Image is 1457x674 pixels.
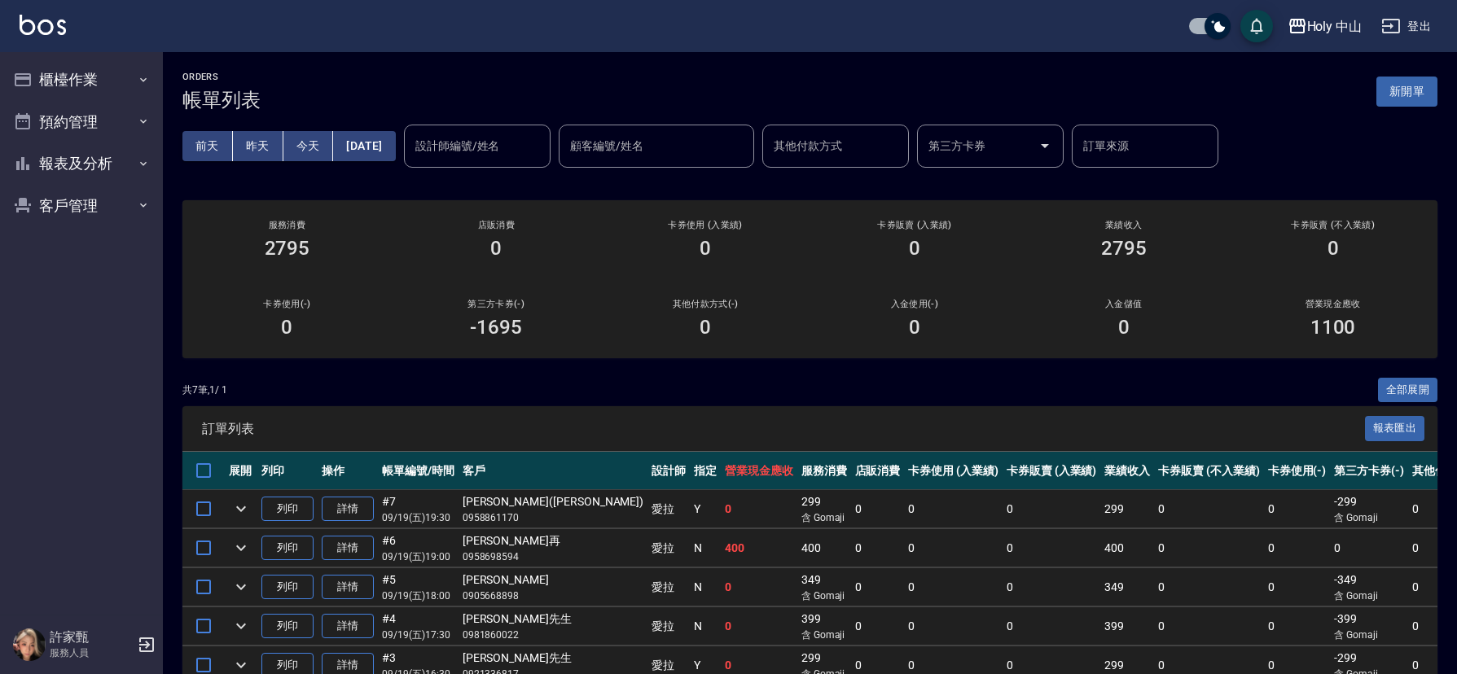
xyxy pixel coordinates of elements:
[1003,490,1101,528] td: 0
[1038,299,1209,309] h2: 入金儲值
[322,614,374,639] a: 詳情
[463,532,644,549] div: [PERSON_NAME]再
[7,185,156,227] button: 客戶管理
[13,628,46,661] img: Person
[1003,452,1101,490] th: 卡券販賣 (入業績)
[459,452,648,490] th: 客戶
[797,452,851,490] th: 服務消費
[257,452,318,490] th: 列印
[261,536,314,561] button: 列印
[797,568,851,606] td: 349
[411,299,581,309] h2: 第三方卡券(-)
[1100,529,1154,567] td: 400
[20,15,66,35] img: Logo
[1154,529,1263,567] td: 0
[1100,568,1154,606] td: 349
[463,628,644,642] p: 0981860022
[647,490,690,528] td: 愛拉
[909,316,920,339] h3: 0
[690,529,721,567] td: N
[851,490,905,528] td: 0
[382,589,454,603] p: 09/19 (五) 18:00
[851,529,905,567] td: 0
[801,589,847,603] p: 含 Gomaji
[1100,490,1154,528] td: 299
[647,529,690,567] td: 愛拉
[1003,529,1101,567] td: 0
[378,529,459,567] td: #6
[1038,220,1209,230] h2: 業績收入
[322,575,374,600] a: 詳情
[463,589,644,603] p: 0905668898
[378,490,459,528] td: #7
[1154,568,1263,606] td: 0
[1330,452,1408,490] th: 第三方卡券(-)
[690,568,721,606] td: N
[1330,490,1408,528] td: -299
[265,237,310,260] h3: 2795
[7,142,156,185] button: 報表及分析
[7,101,156,143] button: 預約管理
[801,628,847,642] p: 含 Gomaji
[1264,452,1331,490] th: 卡券使用(-)
[721,452,797,490] th: 營業現金應收
[229,497,253,521] button: expand row
[621,299,791,309] h2: 其他付款方式(-)
[333,131,395,161] button: [DATE]
[647,452,690,490] th: 設計師
[1376,77,1437,107] button: 新開單
[1003,607,1101,646] td: 0
[904,607,1003,646] td: 0
[1248,299,1418,309] h2: 營業現金應收
[851,607,905,646] td: 0
[463,611,644,628] div: [PERSON_NAME]先生
[721,490,797,528] td: 0
[463,510,644,525] p: 0958861170
[182,72,261,82] h2: ORDERS
[1264,568,1331,606] td: 0
[1032,133,1058,159] button: Open
[647,607,690,646] td: 愛拉
[202,220,372,230] h3: 服務消費
[382,628,454,642] p: 09/19 (五) 17:30
[1330,568,1408,606] td: -349
[1154,452,1263,490] th: 卡券販賣 (不入業績)
[1100,452,1154,490] th: 業績收入
[281,316,292,339] h3: 0
[801,510,847,525] p: 含 Gomaji
[1378,378,1438,403] button: 全部展開
[382,549,454,564] p: 09/19 (五) 19:00
[378,607,459,646] td: #4
[829,299,999,309] h2: 入金使用(-)
[382,510,454,525] p: 09/19 (五) 19:30
[182,89,261,112] h3: 帳單列表
[1264,607,1331,646] td: 0
[229,614,253,638] button: expand row
[283,131,334,161] button: 今天
[229,536,253,560] button: expand row
[1281,10,1369,43] button: Holy 中山
[904,490,1003,528] td: 0
[1334,589,1404,603] p: 含 Gomaji
[318,452,378,490] th: 操作
[700,316,711,339] h3: 0
[621,220,791,230] h2: 卡券使用 (入業績)
[904,452,1003,490] th: 卡券使用 (入業績)
[261,614,314,639] button: 列印
[1376,83,1437,98] a: 新開單
[829,220,999,230] h2: 卡券販賣 (入業績)
[904,529,1003,567] td: 0
[904,568,1003,606] td: 0
[411,220,581,230] h2: 店販消費
[1154,607,1263,646] td: 0
[1334,510,1404,525] p: 含 Gomaji
[463,493,644,510] div: [PERSON_NAME]([PERSON_NAME])
[700,237,711,260] h3: 0
[690,490,721,528] td: Y
[1100,607,1154,646] td: 399
[1264,529,1331,567] td: 0
[378,452,459,490] th: 帳單編號/時間
[470,316,522,339] h3: -1695
[463,549,644,564] p: 0958698594
[1154,490,1263,528] td: 0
